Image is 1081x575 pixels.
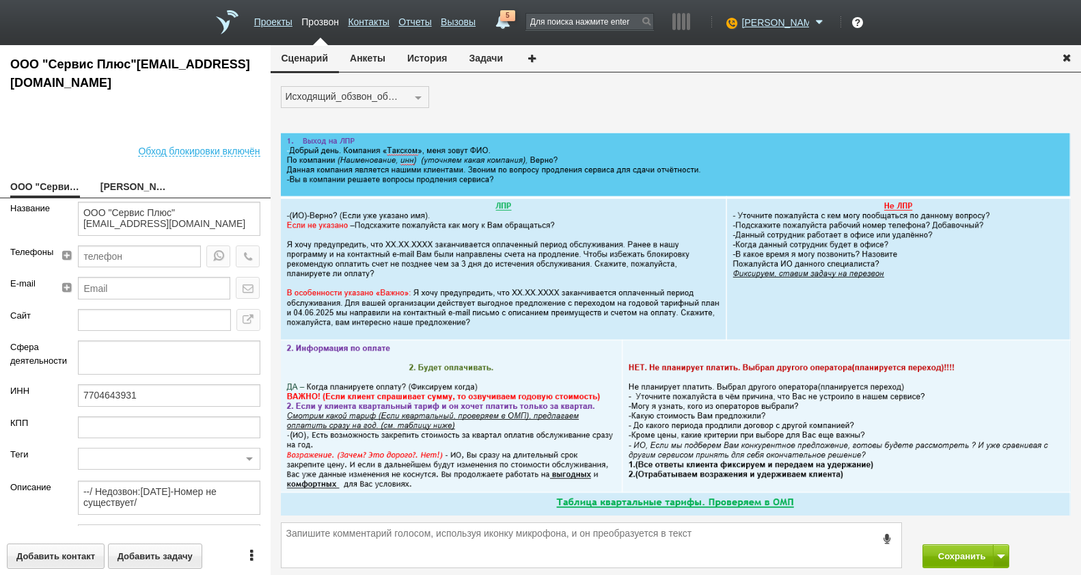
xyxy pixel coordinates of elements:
[10,245,46,259] label: Телефоны
[10,524,57,538] label: Ответственный
[108,544,202,569] button: Добавить задачу
[10,448,57,462] label: Теги
[348,10,389,29] a: Контакты
[491,10,515,27] a: 5
[78,245,201,267] input: телефон
[10,340,57,367] label: Сфера деятельности
[458,45,514,71] button: Задачи
[500,10,515,21] span: 5
[138,142,260,157] span: Обход блокировки включён
[10,384,57,398] label: ИНН
[10,202,57,215] label: Название
[742,14,827,28] a: [PERSON_NAME]
[7,544,105,569] button: Добавить контакт
[100,178,170,198] a: [PERSON_NAME]
[10,416,57,430] label: КПП
[10,481,57,494] label: Описание
[852,17,863,28] div: ?
[301,10,339,29] a: Прозвон
[922,544,994,568] button: Сохранить
[10,55,260,92] div: ООО "Сервис Плюс"__77040pe@host24.taxcom.ru
[254,10,292,29] a: Проекты
[78,277,230,299] input: Email
[10,309,57,323] label: Сайт
[10,277,46,291] label: E-mail
[396,45,458,71] button: История
[398,10,431,29] a: Отчеты
[339,45,396,71] button: Анкеты
[216,10,238,34] a: На главную
[526,14,653,29] input: Для поиска нажмите enter
[441,10,476,29] a: Вызовы
[286,88,408,105] div: Исходящий_обзвон_общий
[742,16,809,29] span: [PERSON_NAME]
[10,178,80,198] a: ООО "Сервис Плюс"[EMAIL_ADDRESS][DOMAIN_NAME]
[271,45,340,73] button: Сценарий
